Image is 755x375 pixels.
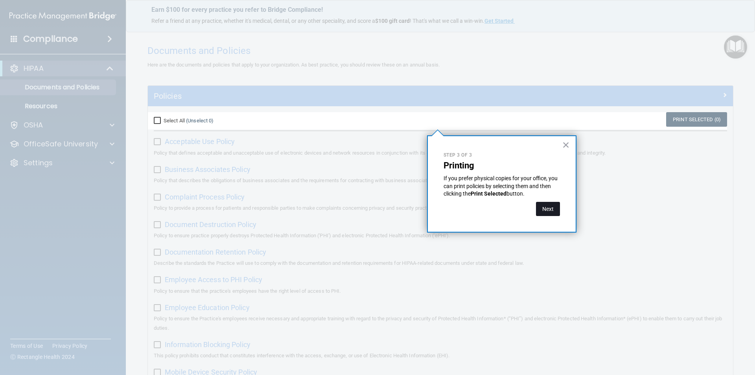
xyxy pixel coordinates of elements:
span: If you prefer physical copies for your office, you can print policies by selecting them and then ... [444,175,559,197]
a: Print Selected (0) [666,112,727,127]
span: button. [506,190,525,197]
button: Close [562,139,570,151]
strong: Print Selected [471,190,506,197]
span: Select All [164,118,185,124]
strong: Printing [444,161,474,170]
a: (Unselect 0) [186,118,214,124]
button: Next [536,202,560,216]
p: Step 3 of 3 [444,152,560,159]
